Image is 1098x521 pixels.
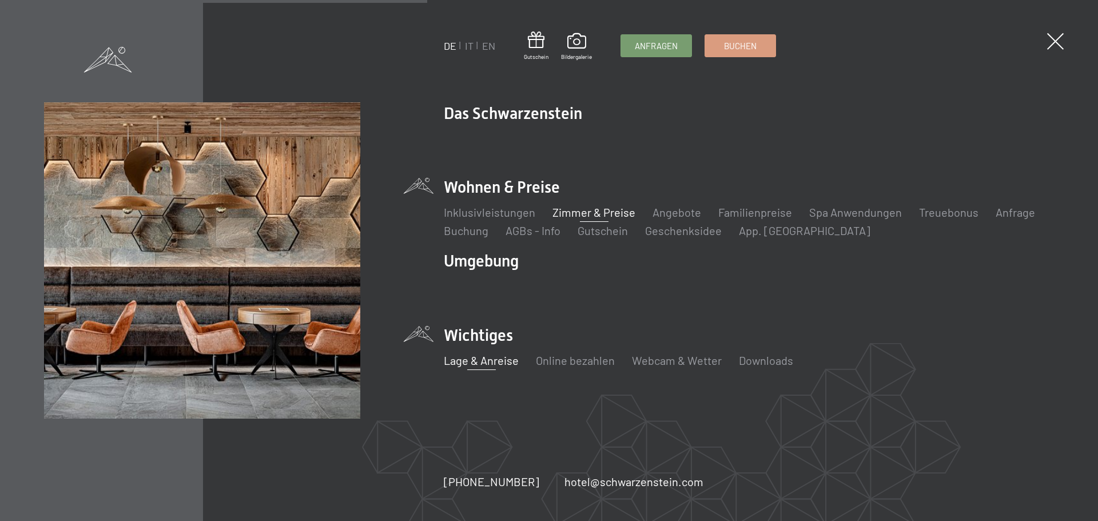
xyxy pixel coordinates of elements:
span: Gutschein [524,53,548,61]
a: Webcam & Wetter [632,353,722,367]
a: Spa Anwendungen [809,205,902,219]
a: Gutschein [524,31,548,61]
a: Buchen [705,35,775,57]
a: Anfrage [996,205,1035,219]
a: Inklusivleistungen [444,205,535,219]
a: App. [GEOGRAPHIC_DATA] [739,224,870,237]
a: DE [444,39,456,52]
a: Downloads [739,353,793,367]
img: Wellnesshotels - Bar - Spieltische - Kinderunterhaltung [44,102,360,419]
a: Bildergalerie [561,33,592,61]
a: IT [465,39,474,52]
a: Zimmer & Preise [552,205,635,219]
span: Buchen [724,40,757,52]
a: Familienpreise [718,205,792,219]
a: Lage & Anreise [444,353,519,367]
a: Online bezahlen [536,353,615,367]
a: Anfragen [621,35,691,57]
a: Gutschein [578,224,628,237]
a: EN [482,39,495,52]
span: [PHONE_NUMBER] [444,475,539,488]
a: [PHONE_NUMBER] [444,474,539,490]
a: Buchung [444,224,488,237]
a: Geschenksidee [645,224,722,237]
a: AGBs - Info [506,224,560,237]
a: Angebote [653,205,701,219]
span: Bildergalerie [561,53,592,61]
a: hotel@schwarzenstein.com [564,474,703,490]
span: Anfragen [635,40,678,52]
a: Treuebonus [919,205,978,219]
